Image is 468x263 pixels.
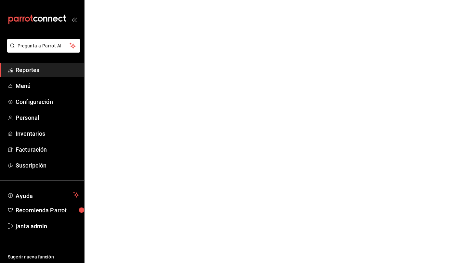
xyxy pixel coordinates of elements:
span: Facturación [16,145,79,154]
span: Suscripción [16,161,79,170]
span: Menú [16,81,79,90]
span: Configuración [16,97,79,106]
button: Pregunta a Parrot AI [7,39,80,53]
span: Recomienda Parrot [16,206,79,215]
span: Pregunta a Parrot AI [18,43,70,49]
button: open_drawer_menu [71,17,77,22]
span: Reportes [16,66,79,74]
span: Sugerir nueva función [8,254,79,260]
span: janta admin [16,222,79,231]
span: Ayuda [16,191,71,199]
span: Inventarios [16,129,79,138]
a: Pregunta a Parrot AI [5,47,80,54]
span: Personal [16,113,79,122]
